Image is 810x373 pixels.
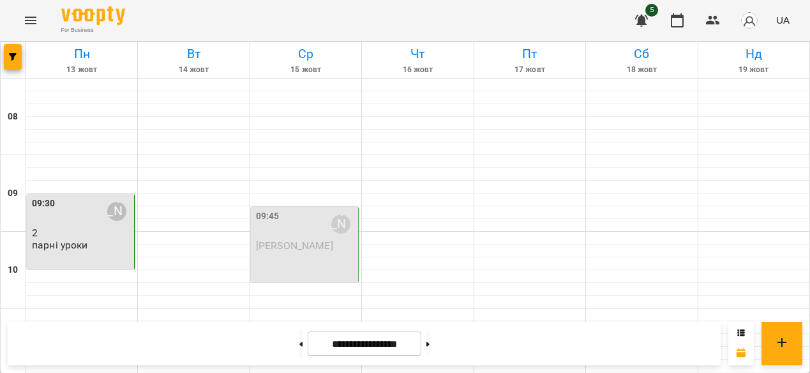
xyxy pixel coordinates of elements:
[364,64,471,76] h6: 16 жовт
[740,11,758,29] img: avatar_s.png
[15,5,46,36] button: Menu
[776,13,790,27] span: UA
[140,64,247,76] h6: 14 жовт
[8,263,18,277] h6: 10
[61,6,125,25] img: Voopty Logo
[61,26,125,34] span: For Business
[645,4,658,17] span: 5
[364,44,471,64] h6: Чт
[32,240,88,250] p: парні уроки
[771,8,795,32] button: UA
[331,215,350,234] div: Канавченко Валерія Юріївна
[28,44,135,64] h6: Пн
[32,227,131,238] p: 2
[256,209,280,224] label: 09:45
[32,197,56,211] label: 09:30
[256,240,333,252] span: [PERSON_NAME]
[252,44,359,64] h6: Ср
[588,44,695,64] h6: Сб
[28,64,135,76] h6: 13 жовт
[476,64,583,76] h6: 17 жовт
[8,187,18,201] h6: 09
[252,64,359,76] h6: 15 жовт
[700,44,807,64] h6: Нд
[476,44,583,64] h6: Пт
[107,202,126,221] div: Канавченко Валерія Юріївна
[8,110,18,124] h6: 08
[588,64,695,76] h6: 18 жовт
[140,44,247,64] h6: Вт
[700,64,807,76] h6: 19 жовт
